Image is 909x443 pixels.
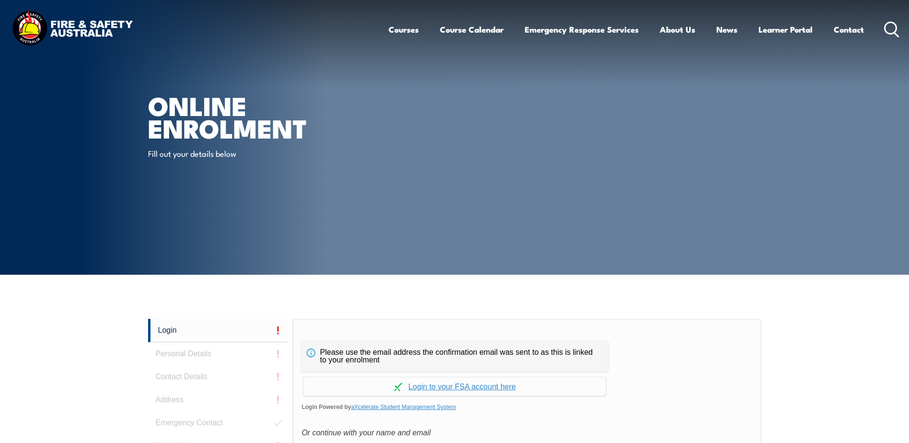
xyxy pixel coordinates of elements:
[301,400,752,414] span: Login Powered by
[834,17,864,42] a: Contact
[301,426,752,440] div: Or continue with your name and email
[759,17,813,42] a: Learner Portal
[148,148,323,159] p: Fill out your details below
[394,383,403,391] img: Log in withaxcelerate
[660,17,695,42] a: About Us
[351,404,456,410] a: aXcelerate Student Management System
[148,319,288,342] a: Login
[440,17,504,42] a: Course Calendar
[389,17,419,42] a: Courses
[148,94,385,139] h1: Online Enrolment
[716,17,737,42] a: News
[301,341,608,372] div: Please use the email address the confirmation email was sent to as this is linked to your enrolment
[525,17,639,42] a: Emergency Response Services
